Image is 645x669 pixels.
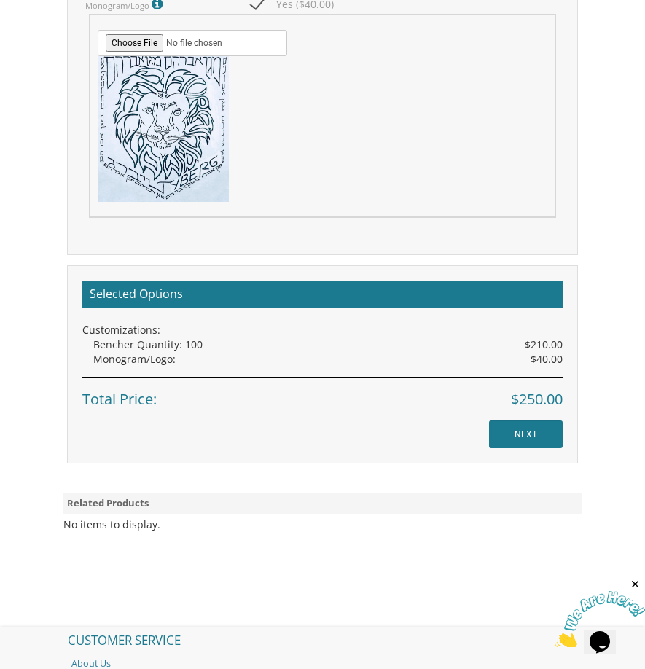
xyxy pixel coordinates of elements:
div: Bencher Quantity: 100 [93,337,563,352]
span: $210.00 [525,337,563,352]
h2: Selected Options [82,281,563,308]
img: Z [98,56,229,202]
input: NEXT [489,420,563,448]
span: $40.00 [531,352,563,367]
span: $250.00 [511,389,563,410]
h2: CUSTOMER SERVICE [60,627,585,654]
div: No items to display. [63,517,160,532]
iframe: chat widget [555,578,645,647]
div: Total Price: [82,377,563,410]
div: Related Products [63,493,581,514]
div: Customizations: [82,323,563,337]
div: Monogram/Logo: [93,352,563,367]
